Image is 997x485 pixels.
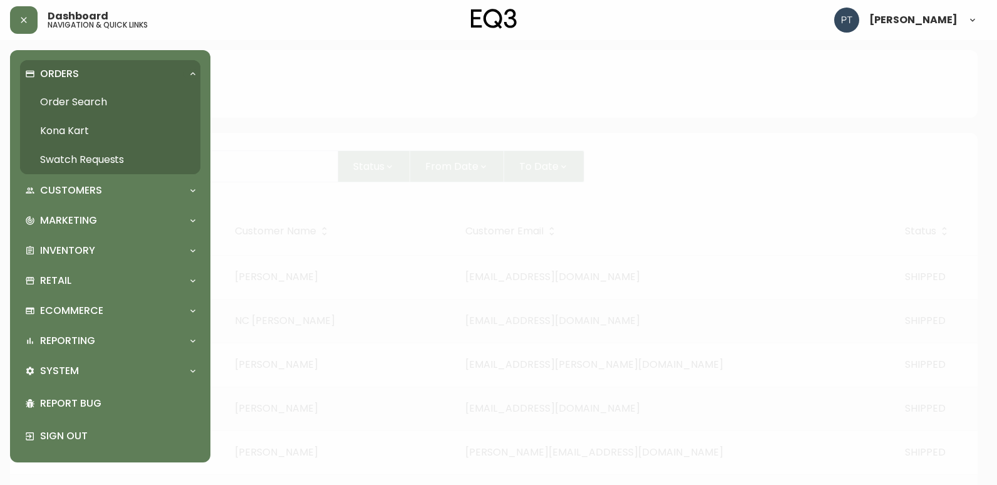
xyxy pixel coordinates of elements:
[40,214,97,227] p: Marketing
[20,357,200,385] div: System
[20,117,200,145] a: Kona Kart
[20,177,200,204] div: Customers
[40,364,79,378] p: System
[40,274,71,288] p: Retail
[40,334,95,348] p: Reporting
[20,267,200,295] div: Retail
[20,60,200,88] div: Orders
[40,304,103,318] p: Ecommerce
[834,8,859,33] img: 986dcd8e1aab7847125929f325458823
[48,21,148,29] h5: navigation & quick links
[869,15,958,25] span: [PERSON_NAME]
[20,88,200,117] a: Order Search
[40,397,195,410] p: Report Bug
[40,429,195,443] p: Sign Out
[20,327,200,355] div: Reporting
[471,9,517,29] img: logo
[40,184,102,197] p: Customers
[20,297,200,325] div: Ecommerce
[20,237,200,264] div: Inventory
[20,145,200,174] a: Swatch Requests
[48,11,108,21] span: Dashboard
[20,207,200,234] div: Marketing
[40,244,95,258] p: Inventory
[40,67,79,81] p: Orders
[20,420,200,452] div: Sign Out
[20,387,200,420] div: Report Bug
